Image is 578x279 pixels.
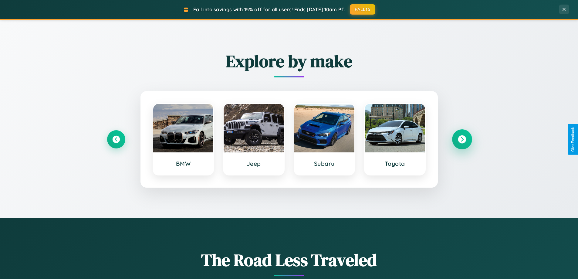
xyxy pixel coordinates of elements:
[107,49,471,73] h2: Explore by make
[571,127,575,152] div: Give Feedback
[159,160,208,167] h3: BMW
[371,160,419,167] h3: Toyota
[193,6,345,12] span: Fall into savings with 15% off for all users! Ends [DATE] 10am PT.
[300,160,349,167] h3: Subaru
[107,248,471,272] h1: The Road Less Traveled
[230,160,278,167] h3: Jeep
[350,4,375,15] button: FALL15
